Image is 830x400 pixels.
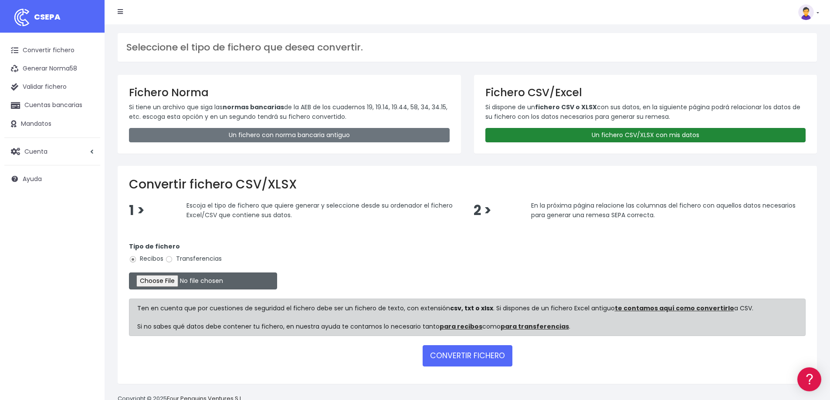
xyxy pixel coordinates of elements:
h2: Convertir fichero CSV/XLSX [129,177,806,192]
a: Convertir fichero [4,41,100,60]
a: Cuenta [4,142,100,161]
a: Información general [9,74,166,87]
button: Contáctanos [9,233,166,248]
a: te contamos aquí como convertirlo [615,304,734,313]
img: logo [11,7,33,28]
strong: csv, txt o xlsx [450,304,493,313]
span: CSEPA [34,11,61,22]
div: Convertir ficheros [9,96,166,104]
a: Problemas habituales [9,124,166,137]
a: para recibos [440,322,482,331]
p: Si dispone de un con sus datos, en la siguiente página podrá relacionar los datos de su fichero c... [485,102,806,122]
a: Cuentas bancarias [4,96,100,114]
a: Un fichero CSV/XLSX con mis datos [485,128,806,142]
p: Si tiene un archivo que siga las de la AEB de los cuadernos 19, 19.14, 19.44, 58, 34, 34.15, etc.... [129,102,450,122]
label: Transferencias [165,254,222,263]
strong: normas bancarias [223,103,284,111]
div: Ten en cuenta que por cuestiones de seguridad el fichero debe ser un fichero de texto, con extens... [129,299,806,336]
div: Información general [9,61,166,69]
span: En la próxima página relacione las columnas del fichero con aquellos datos necesarios para genera... [531,201,796,219]
label: Recibos [129,254,163,263]
a: para transferencias [501,322,569,331]
h3: Seleccione el tipo de fichero que desea convertir. [126,42,808,53]
a: Perfiles de empresas [9,151,166,164]
a: Formatos [9,110,166,124]
strong: fichero CSV o XLSX [535,103,597,111]
a: General [9,187,166,200]
h3: Fichero Norma [129,86,450,99]
span: 1 > [129,201,145,220]
div: Facturación [9,173,166,181]
span: 2 > [474,201,491,220]
strong: Tipo de fichero [129,242,180,251]
a: Ayuda [4,170,100,188]
h3: Fichero CSV/Excel [485,86,806,99]
a: API [9,222,166,236]
img: profile [798,4,814,20]
span: Escoja el tipo de fichero que quiere generar y seleccione desde su ordenador el fichero Excel/CSV... [186,201,453,219]
a: Videotutoriales [9,137,166,151]
a: POWERED BY ENCHANT [120,251,168,259]
span: Cuenta [24,147,47,155]
a: Validar fichero [4,78,100,96]
div: Programadores [9,209,166,217]
button: CONVERTIR FICHERO [423,345,512,366]
span: Ayuda [23,175,42,183]
a: Mandatos [4,115,100,133]
a: Un fichero con norma bancaria antiguo [129,128,450,142]
a: Generar Norma58 [4,60,100,78]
